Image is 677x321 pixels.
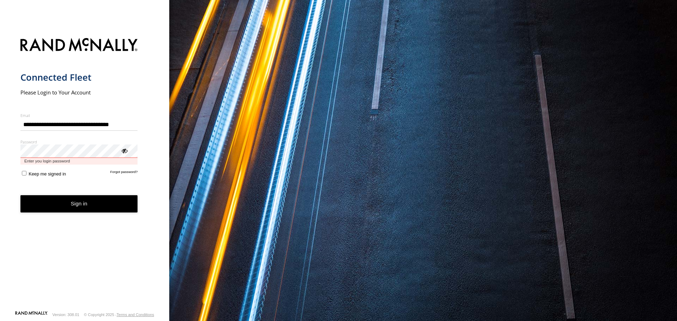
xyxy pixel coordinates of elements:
div: © Copyright 2025 - [84,313,154,317]
div: Version: 308.01 [53,313,79,317]
a: Forgot password? [110,170,138,177]
img: Rand McNally [20,37,138,55]
label: Password [20,139,138,144]
h2: Please Login to Your Account [20,89,138,96]
input: Keep me signed in [22,171,26,175]
span: Keep me signed in [29,171,66,177]
span: Enter you login password [20,158,138,165]
h1: Connected Fleet [20,72,138,83]
a: Visit our Website [15,311,48,318]
button: Sign in [20,195,138,212]
a: Terms and Conditions [117,313,154,317]
label: Email [20,113,138,118]
div: ViewPassword [121,147,128,154]
form: main [20,34,149,310]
